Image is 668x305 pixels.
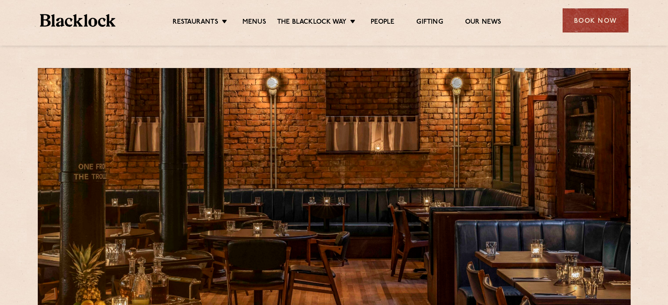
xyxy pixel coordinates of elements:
a: Gifting [416,18,443,28]
a: Our News [465,18,502,28]
a: Restaurants [173,18,218,28]
div: Book Now [563,8,628,32]
a: People [371,18,394,28]
img: BL_Textured_Logo-footer-cropped.svg [40,14,116,27]
a: The Blacklock Way [277,18,347,28]
a: Menus [242,18,266,28]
